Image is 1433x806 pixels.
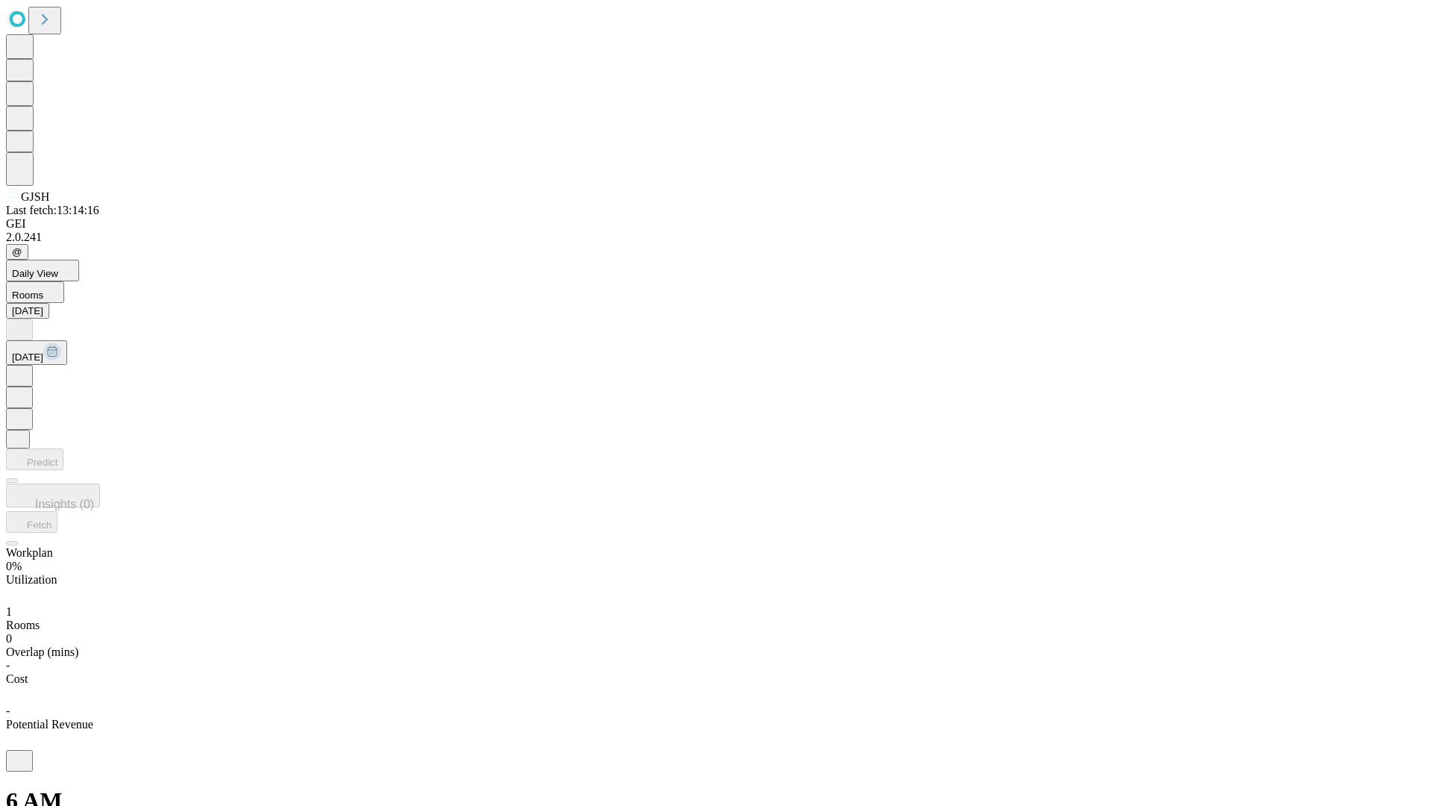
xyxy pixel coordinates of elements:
button: Insights (0) [6,484,100,507]
span: Rooms [12,290,43,301]
span: GJSH [21,190,49,203]
span: @ [12,246,22,257]
span: Workplan [6,546,53,559]
span: Potential Revenue [6,718,93,731]
span: [DATE] [12,352,43,363]
span: Rooms [6,619,40,631]
span: Utilization [6,573,57,586]
div: GEI [6,217,1427,231]
button: @ [6,244,28,260]
span: 0 [6,632,12,645]
button: Predict [6,449,63,470]
button: [DATE] [6,303,49,319]
span: 1 [6,605,12,618]
button: Daily View [6,260,79,281]
span: Last fetch: 13:14:16 [6,204,99,216]
button: Rooms [6,281,64,303]
span: Cost [6,672,28,685]
span: Daily View [12,268,58,279]
span: Overlap (mins) [6,646,78,658]
span: 0% [6,560,22,572]
button: [DATE] [6,340,67,365]
span: - [6,705,10,717]
button: Fetch [6,511,57,533]
span: - [6,659,10,672]
div: 2.0.241 [6,231,1427,244]
span: Insights (0) [35,498,94,510]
